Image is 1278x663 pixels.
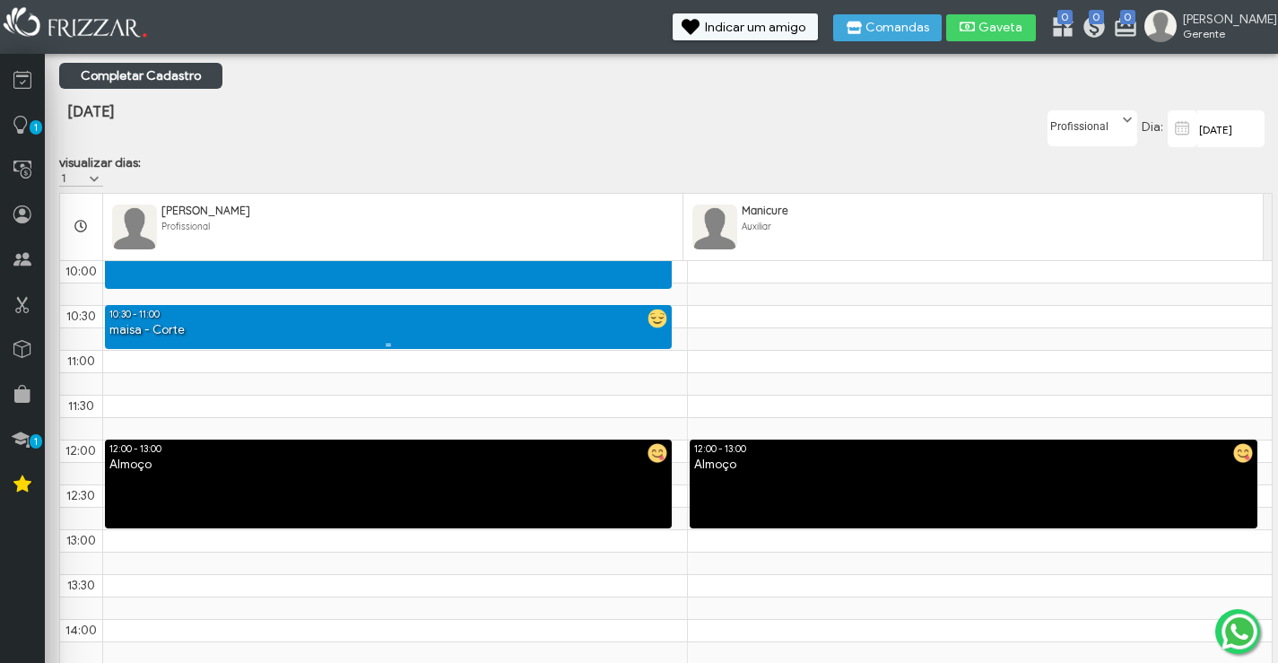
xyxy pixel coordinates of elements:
img: calendar-01.svg [1171,118,1194,139]
a: [PERSON_NAME] Gerente [1144,10,1269,46]
span: Profissional [161,221,210,232]
img: FuncionarioFotoBean_get.xhtml [112,205,157,249]
span: [PERSON_NAME] [1183,12,1264,27]
span: [DATE] [67,102,114,121]
div: maisa - Corte [105,322,673,339]
span: 0 [1120,10,1135,24]
label: visualizar dias: [59,155,141,170]
div: Almoço [105,457,673,474]
img: almoco.png [1233,443,1253,463]
a: 0 [1050,14,1068,43]
span: 14:00 [65,623,97,638]
div: Almoço [690,457,1257,474]
span: Gaveta [978,22,1023,34]
a: Completar Cadastro [59,63,222,89]
span: 1 [30,434,42,449]
span: 12:30 [66,488,95,503]
span: 0 [1057,10,1073,24]
span: Auxiliar [742,221,771,232]
a: 0 [1082,14,1100,43]
span: Dia: [1142,119,1163,135]
img: almoco.png [648,443,667,463]
span: 1 [30,120,42,135]
span: 12:00 [65,443,96,458]
span: Gerente [1183,27,1264,40]
label: 1 [59,170,87,186]
label: Profissional [1048,111,1120,134]
span: Manicure [742,204,788,217]
span: 13:00 [66,533,96,548]
input: data [1197,110,1265,147]
img: whatsapp.png [1218,610,1261,653]
img: agendado.png [648,309,667,328]
a: 0 [1113,14,1131,43]
span: 12:00 - 13:00 [694,443,746,455]
span: 10:30 - 11:00 [109,309,160,320]
span: 13:30 [67,578,95,593]
button: Indicar um amigo [673,13,818,40]
span: 0 [1089,10,1104,24]
span: 11:30 [68,398,94,414]
span: Indicar um amigo [705,22,805,34]
span: Comandas [865,22,929,34]
button: Comandas [833,14,942,41]
span: 10:00 [65,264,97,279]
span: 11:00 [67,353,95,369]
span: [PERSON_NAME] [161,204,250,217]
button: Gaveta [946,14,1036,41]
span: 10:30 [66,309,96,324]
img: FuncionarioFotoBean_get.xhtml [692,205,737,249]
span: 12:00 - 13:00 [109,443,161,455]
